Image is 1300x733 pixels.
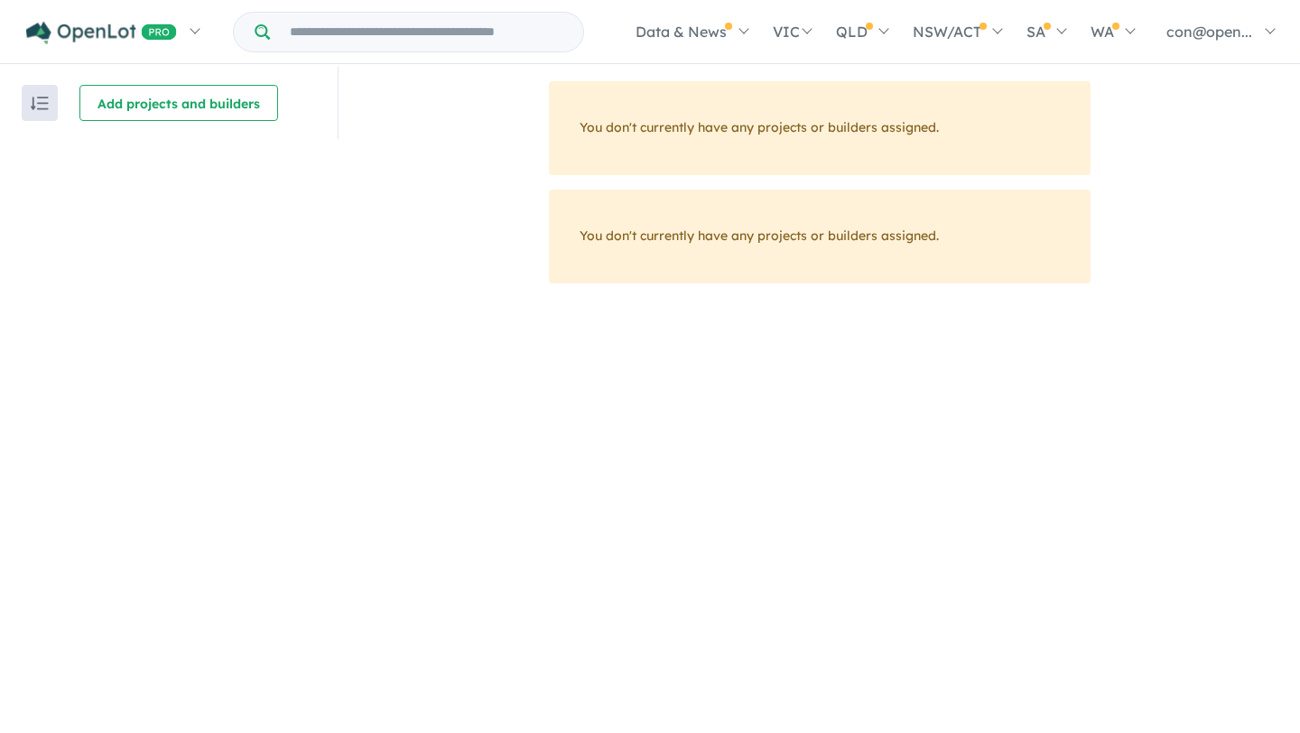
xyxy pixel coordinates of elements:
input: Try estate name, suburb, builder or developer [274,13,580,51]
img: sort.svg [31,97,49,110]
img: Openlot PRO Logo White [26,22,177,44]
button: Add projects and builders [79,85,278,121]
div: You don't currently have any projects or builders assigned. [549,190,1091,283]
div: You don't currently have any projects or builders assigned. [549,81,1091,175]
span: con@open... [1166,23,1252,41]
